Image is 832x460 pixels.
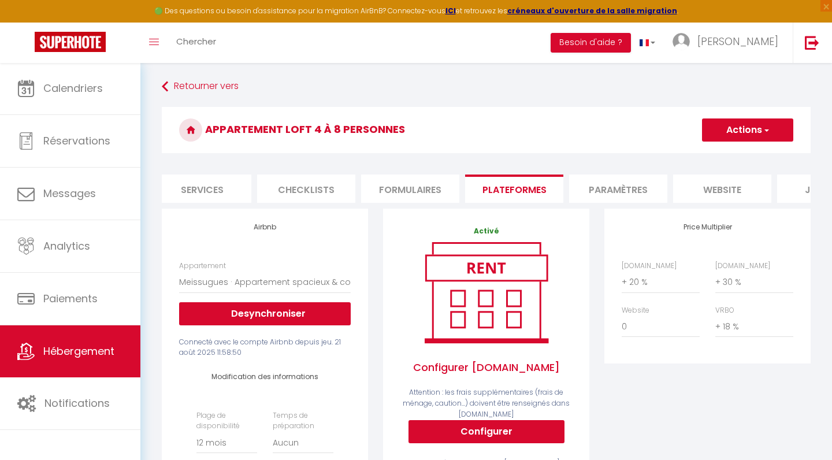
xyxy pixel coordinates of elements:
[673,175,771,203] li: website
[551,33,631,53] button: Besoin d'aide ?
[35,32,106,52] img: Super Booking
[622,261,677,272] label: [DOMAIN_NAME]
[361,175,459,203] li: Formulaires
[408,420,564,443] button: Configurer
[702,118,793,142] button: Actions
[664,23,793,63] a: ... [PERSON_NAME]
[400,348,572,387] span: Configurer [DOMAIN_NAME]
[179,302,351,325] button: Desynchroniser
[465,175,563,203] li: Plateformes
[162,107,811,153] h3: Appartement loft 4 à 8 personnes
[622,223,793,231] h4: Price Multiplier
[196,410,257,432] label: Plage de disponibilité
[179,337,351,359] div: Connecté avec le compte Airbnb depuis jeu. 21 août 2025 11:58:50
[168,23,225,63] a: Chercher
[43,239,90,253] span: Analytics
[9,5,44,39] button: Ouvrir le widget de chat LiveChat
[44,396,110,410] span: Notifications
[673,33,690,50] img: ...
[179,223,351,231] h4: Airbnb
[805,35,819,50] img: logout
[162,76,811,97] a: Retourner vers
[400,226,572,237] p: Activé
[43,291,98,306] span: Paiements
[403,387,570,419] span: Attention : les frais supplémentaires (frais de ménage, caution...) doivent être renseignés dans ...
[176,35,216,47] span: Chercher
[622,305,649,316] label: Website
[273,410,333,432] label: Temps de préparation
[413,237,560,348] img: rent.png
[153,175,251,203] li: Services
[697,34,778,49] span: [PERSON_NAME]
[257,175,355,203] li: Checklists
[43,133,110,148] span: Réservations
[715,305,734,316] label: VRBO
[43,344,114,358] span: Hébergement
[507,6,677,16] a: créneaux d'ouverture de la salle migration
[715,261,770,272] label: [DOMAIN_NAME]
[569,175,667,203] li: Paramètres
[43,186,96,201] span: Messages
[196,373,333,381] h4: Modification des informations
[43,81,103,95] span: Calendriers
[179,261,226,272] label: Appartement
[445,6,456,16] a: ICI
